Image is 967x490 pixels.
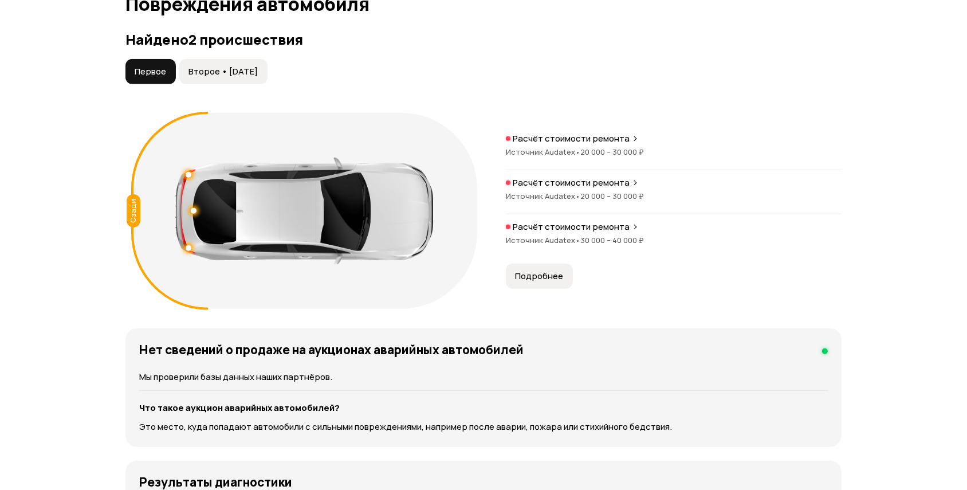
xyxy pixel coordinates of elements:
button: Первое [125,59,176,84]
span: Первое [135,66,166,77]
h4: Результаты диагностики [139,475,292,489]
p: Расчёт стоимости ремонта [513,221,630,233]
span: Источник Audatex [506,191,580,201]
p: Это место, куда попадают автомобили с сильными повреждениями, например после аварии, пожара или с... [139,421,828,433]
span: Второе • [DATE] [188,66,258,77]
span: 20 000 – 30 000 ₽ [580,191,644,201]
span: • [575,191,580,201]
h3: Найдено 2 происшествия [125,32,842,48]
span: Источник Audatex [506,147,580,157]
button: Подробнее [506,264,573,289]
p: Расчёт стоимости ремонта [513,133,630,144]
span: • [575,147,580,157]
span: • [575,235,580,245]
p: Расчёт стоимости ремонта [513,177,630,189]
p: Мы проверили базы данных наших партнёров. [139,371,828,383]
span: 30 000 – 40 000 ₽ [580,235,644,245]
span: Источник Audatex [506,235,580,245]
button: Второе • [DATE] [179,59,268,84]
span: 20 000 – 30 000 ₽ [580,147,644,157]
span: Подробнее [515,271,563,282]
div: Сзади [127,194,140,228]
strong: Что такое аукцион аварийных автомобилей? [139,402,340,414]
h4: Нет сведений о продаже на аукционах аварийных автомобилей [139,342,524,357]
